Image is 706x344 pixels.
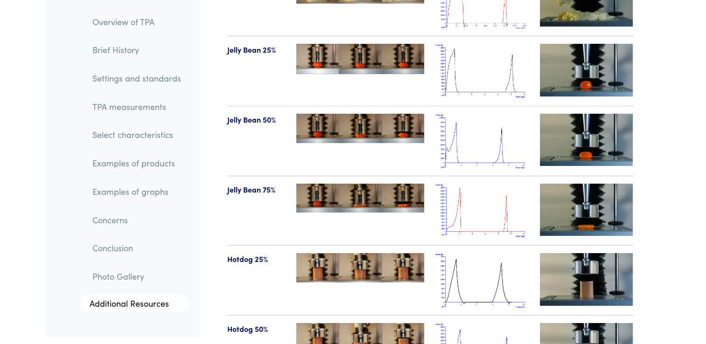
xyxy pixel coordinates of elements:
img: jellybean_tpa_75.png [435,184,529,238]
a: Photo Gallery [85,266,189,287]
p: Jelly Bean 75% [227,184,286,196]
img: hotdog-videotn-25.jpg [540,253,633,305]
a: Brief History [85,40,189,61]
a: Additional Resources [80,294,189,313]
img: jellybean_tpa_50.png [435,114,529,168]
a: TPA measurements [85,96,189,117]
a: Overview of TPA [85,11,189,33]
a: Conclusion [85,238,189,259]
p: Jelly Bean 25% [227,44,286,56]
p: Jelly Bean 50% [227,114,286,126]
img: jellybean_tpa_25.png [435,44,529,98]
a: Examples of products [85,153,189,174]
img: jellybean-75-123-tpa.jpg [296,184,424,213]
img: jellybean-25-123-tpa.jpg [296,44,424,74]
img: hotdog-25-123-tpa.jpg [296,253,424,282]
p: Hotdog 25% [227,253,286,265]
img: jellybean-50-123-tpa.jpg [296,114,424,143]
a: Settings and standards [85,68,189,89]
a: Examples of graphs [85,181,189,202]
img: jellybean-videotn-75.jpg [540,184,633,236]
img: jellybean-videotn-25.jpg [540,44,633,96]
a: Concerns [85,209,189,231]
img: hotdog_tpa_25.png [435,253,529,308]
p: Hotdog 50% [227,323,286,335]
a: Select characteristics [85,124,189,146]
img: jellybean-videotn-50.jpg [540,114,633,166]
